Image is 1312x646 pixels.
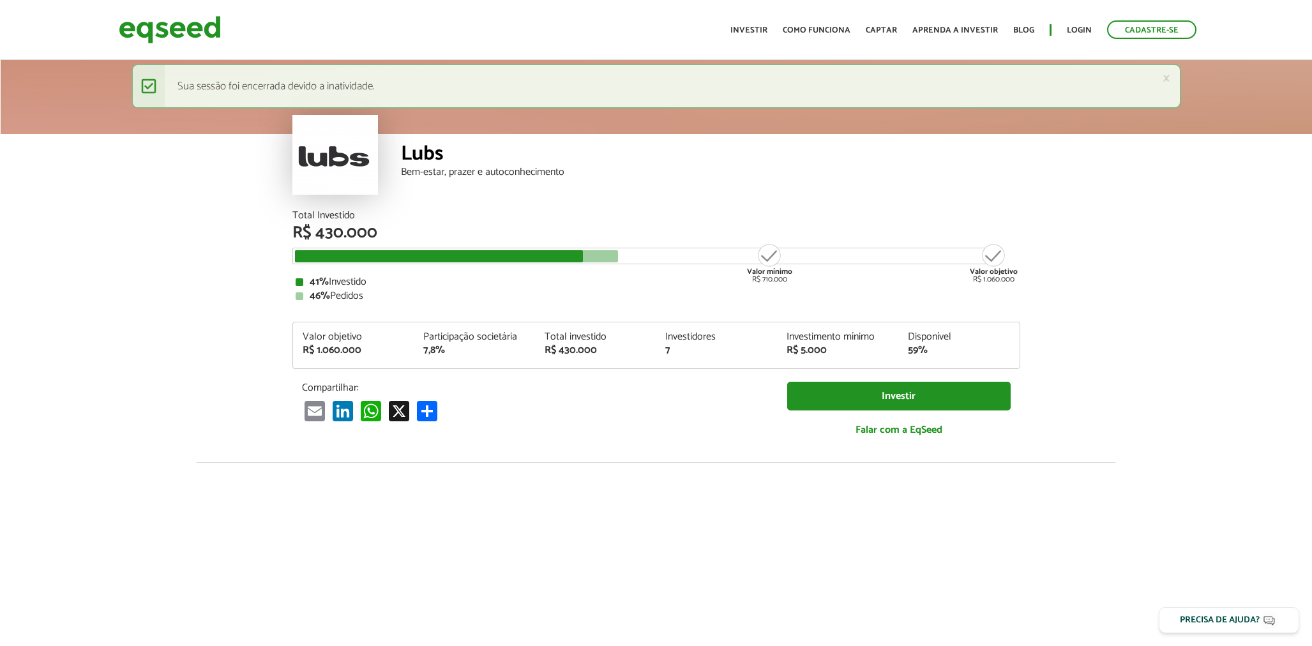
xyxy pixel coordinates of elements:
a: Blog [1013,26,1034,34]
div: Lubs [401,144,1020,167]
img: EqSeed [119,13,221,47]
a: Compartilhar [414,400,440,421]
a: WhatsApp [358,400,384,421]
strong: 46% [310,287,330,304]
div: R$ 1.060.000 [970,243,1018,283]
a: Investir [730,26,767,34]
div: Total investido [545,332,647,342]
div: Sua sessão foi encerrada devido a inatividade. [132,64,1181,109]
div: Valor objetivo [303,332,405,342]
strong: Valor objetivo [970,266,1018,278]
div: Investidores [665,332,767,342]
div: R$ 1.060.000 [303,345,405,356]
a: Cadastre-se [1107,20,1196,39]
div: 7 [665,345,767,356]
div: R$ 5.000 [787,345,889,356]
div: Pedidos [296,291,1017,301]
a: Como funciona [783,26,850,34]
a: Aprenda a investir [912,26,998,34]
a: Login [1067,26,1092,34]
div: 59% [908,345,1010,356]
div: Participação societária [423,332,525,342]
div: Investido [296,277,1017,287]
a: Investir [787,382,1011,410]
div: R$ 430.000 [292,225,1020,241]
a: Falar com a EqSeed [787,417,1011,443]
div: Total Investido [292,211,1020,221]
div: Disponível [908,332,1010,342]
p: Compartilhar: [302,382,768,394]
a: X [386,400,412,421]
div: 7,8% [423,345,525,356]
div: R$ 710.000 [746,243,794,283]
div: Bem-estar, prazer e autoconhecimento [401,167,1020,177]
a: Email [302,400,328,421]
a: × [1163,71,1170,85]
a: LinkedIn [330,400,356,421]
div: Investimento mínimo [787,332,889,342]
a: Captar [866,26,897,34]
strong: Valor mínimo [747,266,792,278]
strong: 41% [310,273,329,290]
div: R$ 430.000 [545,345,647,356]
